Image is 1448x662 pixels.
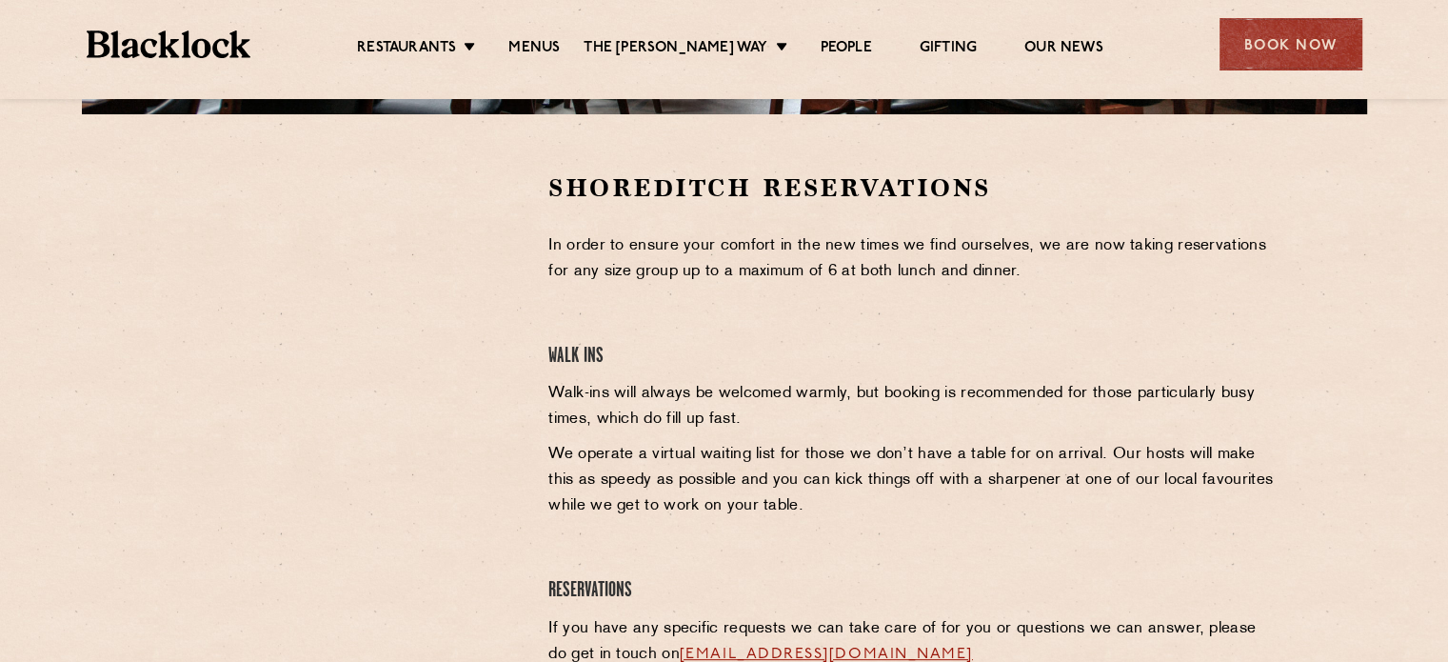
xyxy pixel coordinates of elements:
[821,39,872,60] a: People
[87,30,251,58] img: BL_Textured_Logo-footer-cropped.svg
[680,647,973,662] a: [EMAIL_ADDRESS][DOMAIN_NAME]
[548,344,1279,370] h4: Walk Ins
[1220,18,1362,70] div: Book Now
[508,39,560,60] a: Menus
[1024,39,1103,60] a: Our News
[548,442,1279,519] p: We operate a virtual waiting list for those we don’t have a table for on arrival. Our hosts will ...
[920,39,977,60] a: Gifting
[548,171,1279,205] h2: Shoreditch Reservations
[238,171,451,458] iframe: OpenTable make booking widget
[357,39,456,60] a: Restaurants
[548,233,1279,285] p: In order to ensure your comfort in the new times we find ourselves, we are now taking reservation...
[548,381,1279,432] p: Walk-ins will always be welcomed warmly, but booking is recommended for those particularly busy t...
[584,39,767,60] a: The [PERSON_NAME] Way
[548,578,1279,604] h4: Reservations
